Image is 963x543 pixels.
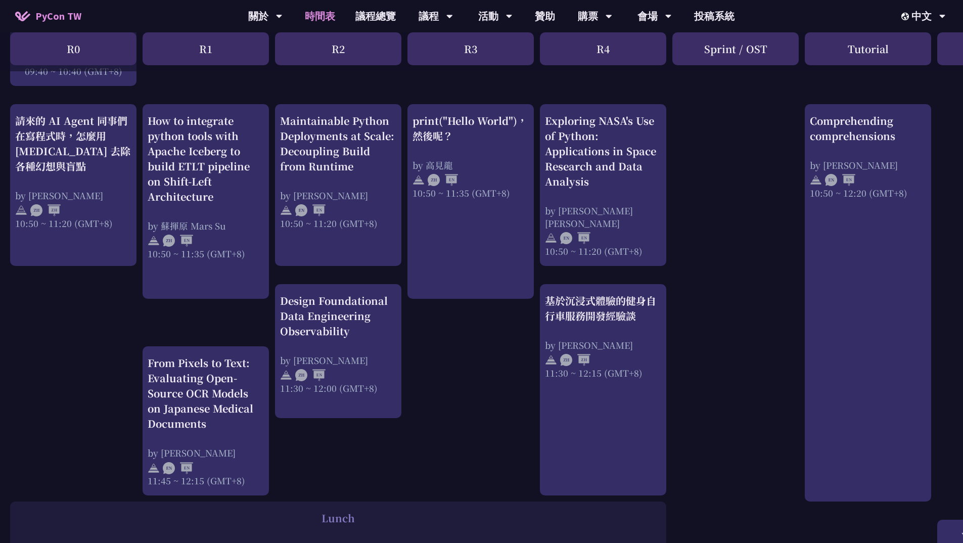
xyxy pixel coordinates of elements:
div: From Pixels to Text: Evaluating Open-Source OCR Models on Japanese Medical Documents [148,355,264,431]
a: How to integrate python tools with Apache Iceberg to build ETLT pipeline on Shift-Left Architectu... [148,113,264,290]
div: 10:50 ~ 11:20 (GMT+8) [280,217,396,230]
div: Tutorial [805,32,931,65]
div: by [PERSON_NAME] [810,159,926,171]
div: 11:30 ~ 12:15 (GMT+8) [545,367,661,379]
div: 10:50 ~ 11:35 (GMT+8) [148,247,264,260]
img: Home icon of PyCon TW 2025 [15,11,30,21]
div: by [PERSON_NAME] [PERSON_NAME] [545,204,661,230]
div: by [PERSON_NAME] [280,354,396,367]
div: by [PERSON_NAME] [280,189,396,202]
a: Design Foundational Data Engineering Observability by [PERSON_NAME] 11:30 ~ 12:00 (GMT+8) [280,293,396,410]
div: Exploring NASA's Use of Python: Applications in Space Research and Data Analysis [545,113,661,189]
div: 請來的 AI Agent 同事們在寫程式時，怎麼用 [MEDICAL_DATA] 去除各種幻想與盲點 [15,113,131,174]
div: Comprehending comprehensions [810,113,926,144]
div: Lunch [15,511,661,526]
a: Exploring NASA's Use of Python: Applications in Space Research and Data Analysis by [PERSON_NAME]... [545,113,661,257]
div: R3 [407,32,534,65]
span: PyCon TW [35,9,81,24]
div: print("Hello World")，然後呢？ [412,113,529,144]
div: 10:50 ~ 11:20 (GMT+8) [15,217,131,230]
img: ZHZH.38617ef.svg [30,204,61,216]
div: How to integrate python tools with Apache Iceberg to build ETLT pipeline on Shift-Left Architecture [148,113,264,204]
div: 11:30 ~ 12:00 (GMT+8) [280,382,396,394]
img: svg+xml;base64,PHN2ZyB4bWxucz0iaHR0cDovL3d3dy53My5vcmcvMjAwMC9zdmciIHdpZHRoPSIyNCIgaGVpZ2h0PSIyNC... [280,204,292,216]
div: by [PERSON_NAME] [545,339,661,351]
img: ZHEN.371966e.svg [428,174,458,186]
img: svg+xml;base64,PHN2ZyB4bWxucz0iaHR0cDovL3d3dy53My5vcmcvMjAwMC9zdmciIHdpZHRoPSIyNCIgaGVpZ2h0PSIyNC... [545,232,557,244]
img: ENEN.5a408d1.svg [163,462,193,474]
a: Maintainable Python Deployments at Scale: Decoupling Build from Runtime by [PERSON_NAME] 10:50 ~ ... [280,113,396,257]
img: ENEN.5a408d1.svg [295,204,326,216]
div: R2 [275,32,401,65]
img: svg+xml;base64,PHN2ZyB4bWxucz0iaHR0cDovL3d3dy53My5vcmcvMjAwMC9zdmciIHdpZHRoPSIyNCIgaGVpZ2h0PSIyNC... [148,235,160,247]
img: svg+xml;base64,PHN2ZyB4bWxucz0iaHR0cDovL3d3dy53My5vcmcvMjAwMC9zdmciIHdpZHRoPSIyNCIgaGVpZ2h0PSIyNC... [15,204,27,216]
a: PyCon TW [5,4,91,29]
div: 基於沉浸式體驗的健身自行車服務開發經驗談 [545,293,661,324]
div: R4 [540,32,666,65]
div: Design Foundational Data Engineering Observability [280,293,396,339]
div: R1 [143,32,269,65]
img: svg+xml;base64,PHN2ZyB4bWxucz0iaHR0cDovL3d3dy53My5vcmcvMjAwMC9zdmciIHdpZHRoPSIyNCIgaGVpZ2h0PSIyNC... [545,354,557,366]
div: 10:50 ~ 11:20 (GMT+8) [545,245,661,257]
div: Maintainable Python Deployments at Scale: Decoupling Build from Runtime [280,113,396,174]
a: print("Hello World")，然後呢？ by 高見龍 10:50 ~ 11:35 (GMT+8) [412,113,529,290]
img: ZHEN.371966e.svg [163,235,193,247]
div: by [PERSON_NAME] [148,446,264,459]
img: svg+xml;base64,PHN2ZyB4bWxucz0iaHR0cDovL3d3dy53My5vcmcvMjAwMC9zdmciIHdpZHRoPSIyNCIgaGVpZ2h0PSIyNC... [412,174,425,186]
div: 10:50 ~ 12:20 (GMT+8) [810,187,926,199]
a: 基於沉浸式體驗的健身自行車服務開發經驗談 by [PERSON_NAME] 11:30 ~ 12:15 (GMT+8) [545,293,661,487]
img: ZHEN.371966e.svg [295,369,326,381]
div: 10:50 ~ 11:35 (GMT+8) [412,187,529,199]
img: ZHZH.38617ef.svg [560,354,590,366]
img: svg+xml;base64,PHN2ZyB4bWxucz0iaHR0cDovL3d3dy53My5vcmcvMjAwMC9zdmciIHdpZHRoPSIyNCIgaGVpZ2h0PSIyNC... [148,462,160,474]
img: ENEN.5a408d1.svg [560,232,590,244]
a: Comprehending comprehensions by [PERSON_NAME] 10:50 ~ 12:20 (GMT+8) [810,113,926,493]
div: by 蘇揮原 Mars Su [148,219,264,232]
div: 11:45 ~ 12:15 (GMT+8) [148,474,264,487]
img: Locale Icon [901,13,911,20]
a: 請來的 AI Agent 同事們在寫程式時，怎麼用 [MEDICAL_DATA] 去除各種幻想與盲點 by [PERSON_NAME] 10:50 ~ 11:20 (GMT+8) [15,113,131,257]
a: From Pixels to Text: Evaluating Open-Source OCR Models on Japanese Medical Documents by [PERSON_N... [148,355,264,487]
div: R0 [10,32,136,65]
div: Sprint / OST [672,32,799,65]
div: by [PERSON_NAME] [15,189,131,202]
img: svg+xml;base64,PHN2ZyB4bWxucz0iaHR0cDovL3d3dy53My5vcmcvMjAwMC9zdmciIHdpZHRoPSIyNCIgaGVpZ2h0PSIyNC... [810,174,822,186]
img: svg+xml;base64,PHN2ZyB4bWxucz0iaHR0cDovL3d3dy53My5vcmcvMjAwMC9zdmciIHdpZHRoPSIyNCIgaGVpZ2h0PSIyNC... [280,369,292,381]
img: ENEN.5a408d1.svg [825,174,855,186]
div: by 高見龍 [412,159,529,171]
